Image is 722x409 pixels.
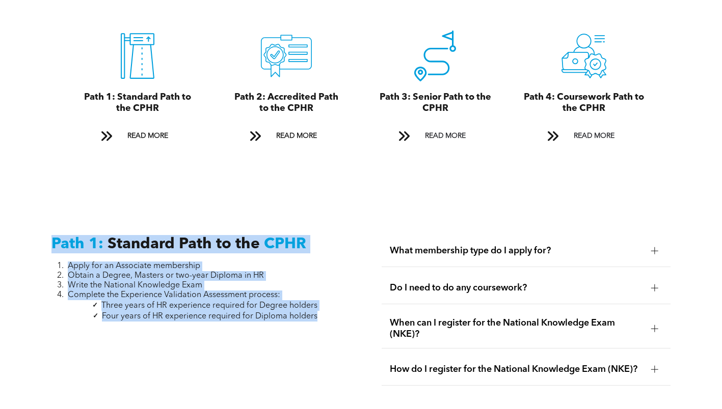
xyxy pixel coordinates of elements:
span: READ MORE [421,127,469,145]
a: READ MORE [243,127,330,145]
span: Do I need to do any coursework? [390,282,643,294]
span: Three years of HR experience required for Degree holders [101,302,317,310]
span: How do I register for the National Knowledge Exam (NKE)? [390,364,643,375]
span: Apply for an Associate membership [68,262,200,270]
span: Path 4: Coursework Path to the CPHR [524,93,644,113]
span: Path 1: [51,237,103,252]
span: Standard Path to the [108,237,260,252]
span: READ MORE [273,127,320,145]
span: Path 1: Standard Path to the CPHR [84,93,191,113]
span: READ MORE [570,127,618,145]
span: Obtain a Degree, Masters or two-year Diploma in HR [68,272,264,280]
span: Complete the Experience Validation Assessment process: [68,291,280,299]
span: Path 2: Accredited Path to the CPHR [234,93,338,113]
span: CPHR [264,237,306,252]
span: READ MORE [124,127,172,145]
span: What membership type do I apply for? [390,245,643,256]
a: READ MORE [540,127,628,145]
span: Path 3: Senior Path to the CPHR [380,93,491,113]
span: Four years of HR experience required for Diploma holders [102,312,317,320]
span: When can I register for the National Knowledge Exam (NKE)? [390,317,643,340]
a: READ MORE [94,127,181,145]
a: READ MORE [391,127,479,145]
span: Write the National Knowledge Exam [68,281,202,289]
